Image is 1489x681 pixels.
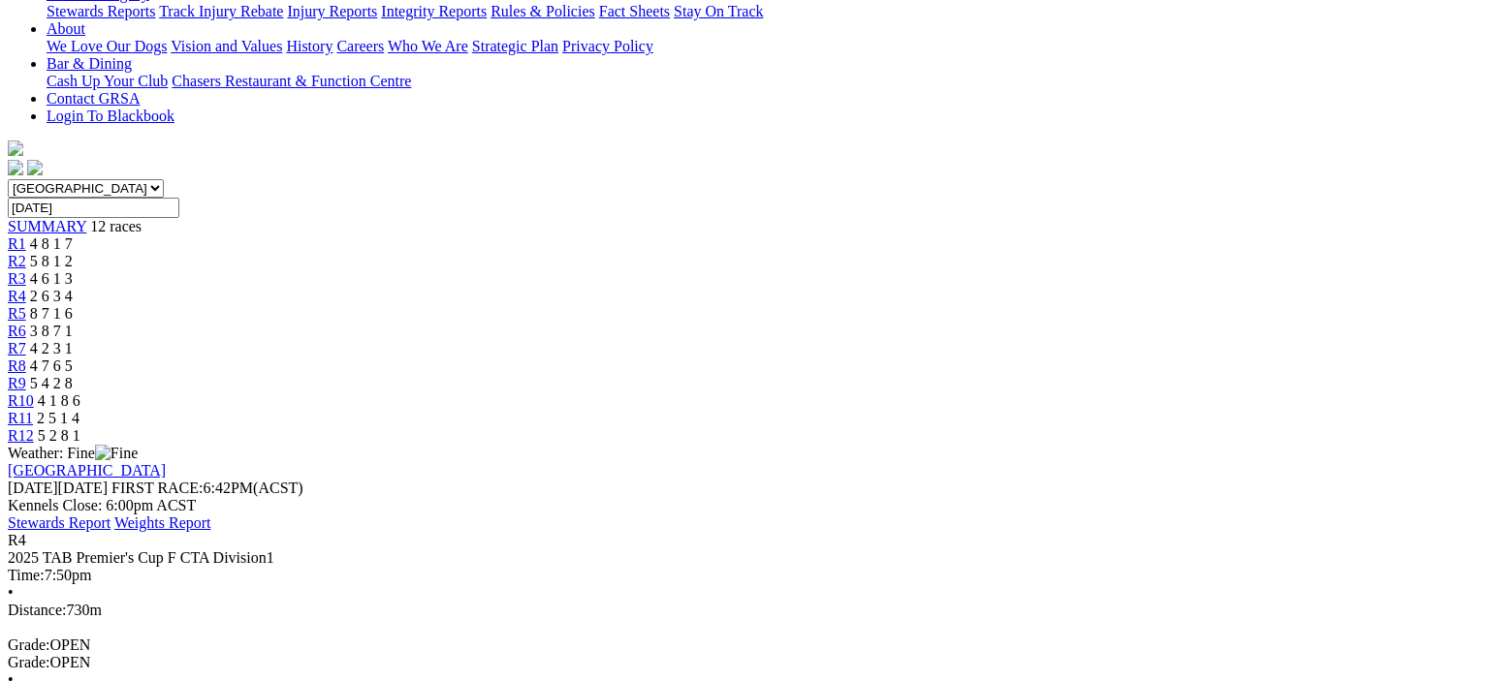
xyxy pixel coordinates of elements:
[8,323,26,339] a: R6
[287,3,377,19] a: Injury Reports
[111,480,303,496] span: 6:42PM(ACST)
[286,38,333,54] a: History
[111,480,203,496] span: FIRST RACE:
[172,73,411,89] a: Chasers Restaurant & Function Centre
[8,636,1467,654] div: OPEN
[8,140,23,156] img: logo-grsa-white.png
[30,288,73,304] span: 2 6 3 4
[8,654,1467,671] div: OPEN
[38,392,80,409] span: 4 1 8 6
[114,514,211,531] a: Weights Report
[47,20,85,37] a: About
[8,532,26,548] span: R4
[47,73,1467,90] div: Bar & Dining
[8,549,1467,567] div: 2025 TAB Premier's Cup F CTA Division1
[30,357,73,374] span: 4 7 6 5
[8,392,34,409] a: R10
[30,375,73,391] span: 5 4 2 8
[159,3,283,19] a: Track Injury Rebate
[30,323,73,339] span: 3 8 7 1
[8,636,50,653] span: Grade:
[8,654,50,670] span: Grade:
[95,445,138,462] img: Fine
[8,567,45,583] span: Time:
[8,514,111,531] a: Stewards Report
[47,38,167,54] a: We Love Our Dogs
[30,340,73,356] span: 4 2 3 1
[8,340,26,356] a: R7
[8,497,1467,514] div: Kennels Close: 6:00pm ACST
[47,55,132,72] a: Bar & Dining
[47,38,1467,55] div: About
[90,218,142,234] span: 12 races
[47,73,168,89] a: Cash Up Your Club
[30,305,73,322] span: 8 7 1 6
[171,38,282,54] a: Vision and Values
[491,3,595,19] a: Rules & Policies
[8,288,26,304] a: R4
[47,3,155,19] a: Stewards Reports
[336,38,384,54] a: Careers
[47,90,140,107] a: Contact GRSA
[8,602,1467,619] div: 730m
[8,410,33,426] a: R11
[30,253,73,269] span: 5 8 1 2
[674,3,763,19] a: Stay On Track
[8,427,34,444] a: R12
[30,270,73,287] span: 4 6 1 3
[599,3,670,19] a: Fact Sheets
[8,253,26,269] a: R2
[8,480,58,496] span: [DATE]
[47,3,1467,20] div: Care & Integrity
[8,567,1467,584] div: 7:50pm
[8,270,26,287] a: R3
[47,108,174,124] a: Login To Blackbook
[388,38,468,54] a: Who We Are
[30,235,73,252] span: 4 8 1 7
[8,445,138,461] span: Weather: Fine
[27,160,43,175] img: twitter.svg
[8,305,26,322] a: R5
[37,410,79,426] span: 2 5 1 4
[8,160,23,175] img: facebook.svg
[8,235,26,252] a: R1
[8,584,14,601] span: •
[562,38,653,54] a: Privacy Policy
[8,480,108,496] span: [DATE]
[8,375,26,391] a: R9
[472,38,558,54] a: Strategic Plan
[8,602,66,618] span: Distance:
[381,3,487,19] a: Integrity Reports
[8,198,179,218] input: Select date
[8,462,166,479] a: [GEOGRAPHIC_DATA]
[38,427,80,444] span: 5 2 8 1
[8,218,86,234] a: SUMMARY
[8,357,26,374] a: R8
